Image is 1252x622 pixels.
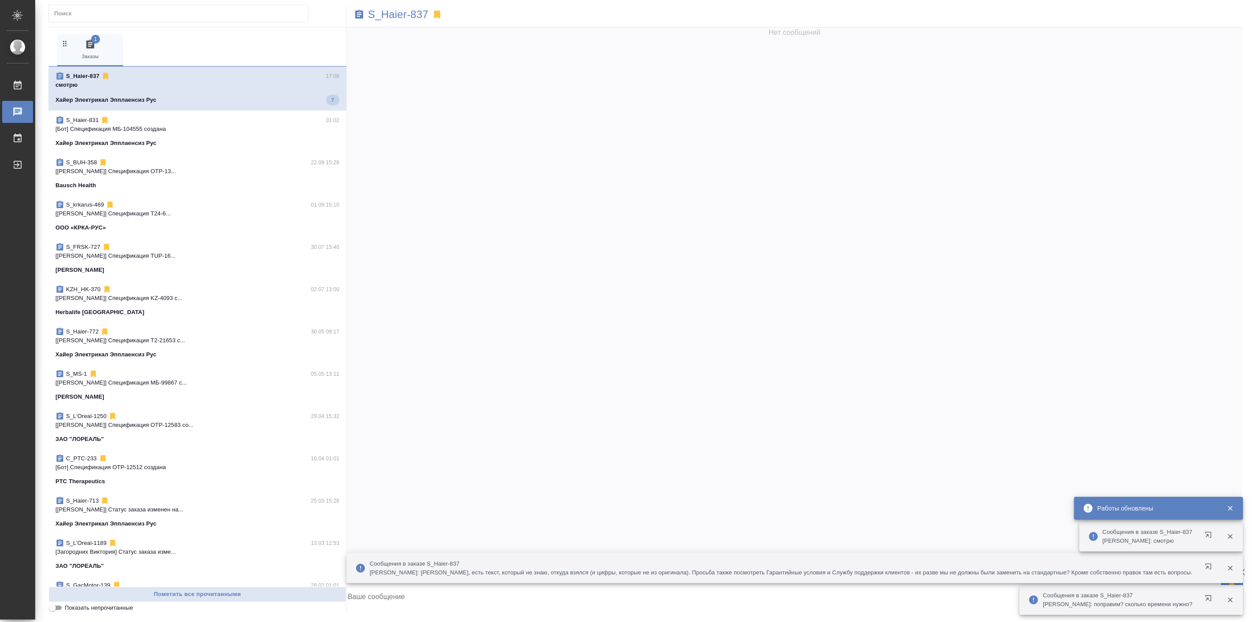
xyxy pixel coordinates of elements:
[1103,537,1193,545] p: [PERSON_NAME]: смотрю
[48,237,346,280] div: S_FRSK-72730.07 15:40[[PERSON_NAME]] Спецификация TUP-16...[PERSON_NAME]
[55,308,144,317] p: Herbalife [GEOGRAPHIC_DATA]
[61,39,69,48] svg: Зажми и перетащи, чтобы поменять порядок вкладок
[55,266,104,274] p: [PERSON_NAME]
[48,407,346,449] div: S_L’Oreal-125029.04 15:32[[PERSON_NAME]] Спецификация OTP-12583 со...ЗАО "ЛОРЕАЛЬ"
[66,327,99,336] p: S_Haier-772
[112,581,121,590] svg: Отписаться
[55,223,106,232] p: ООО «КРКА-РУС»
[769,27,821,38] span: Нет сообщений
[1221,596,1239,604] button: Закрыть
[66,200,104,209] p: S_krkarus-469
[1043,591,1193,600] p: Сообщения в заказе S_Haier-837
[311,285,339,294] p: 02.07 13:00
[55,139,156,148] p: Хайер Электрикал Эпплаенсиз Рус
[66,243,100,252] p: S_FRSK-727
[66,412,107,421] p: S_L’Oreal-1250
[55,81,339,89] p: смотрю
[55,350,156,359] p: Хайер Электрикал Эпплаенсиз Рус
[1221,564,1239,572] button: Закрыть
[48,491,346,533] div: S_Haier-71325.03 15:26[[PERSON_NAME]] Статус заказа изменен на...Хайер Электрикал Эпплаенсиз Рус
[1200,558,1221,579] button: Открыть в новой вкладке
[55,505,339,514] p: [[PERSON_NAME]] Статус заказа изменен на...
[54,7,308,20] input: Поиск
[103,285,111,294] svg: Отписаться
[91,35,100,44] span: 1
[55,378,339,387] p: [[PERSON_NAME]] Спецификация МБ-99867 с...
[48,364,346,407] div: S_MS-105.05 13:11[[PERSON_NAME]] Спецификация МБ-99867 с...[PERSON_NAME]
[55,209,339,218] p: [[PERSON_NAME]] Спецификация T24-6...
[55,181,96,190] p: Bausch Health
[311,243,339,252] p: 30.07 15:40
[99,454,107,463] svg: Отписаться
[108,412,117,421] svg: Отписаться
[66,454,97,463] p: C_PTC-233
[48,195,346,237] div: S_krkarus-46901.09 15:10[[PERSON_NAME]] Спецификация T24-6...ООО «КРКА-РУС»
[99,158,107,167] svg: Отписаться
[55,519,156,528] p: Хайер Электрикал Эпплаенсиз Рус
[55,421,339,429] p: [[PERSON_NAME]] Спецификация OTP-12583 со...
[102,243,111,252] svg: Отписаться
[48,280,346,322] div: KZH_HK-37002.07 13:00[[PERSON_NAME]] Спецификация KZ-4093 с...Herbalife [GEOGRAPHIC_DATA]
[48,576,346,618] div: S_GacMotor-13928.02 01:01[Бот] Спецификация AU-15707 созданаООО "ГАК МОТОР РУС"
[66,116,99,125] p: S_Haier-831
[108,539,117,548] svg: Отписаться
[100,116,109,125] svg: Отписаться
[55,392,104,401] p: [PERSON_NAME]
[326,116,339,125] p: 01:02
[55,463,339,472] p: [Бот] Спецификация OTP-12512 создана
[48,111,346,153] div: S_Haier-83101:02[Бот] Спецификация МБ-104555 созданаХайер Электрикал Эпплаенсиз Рус
[66,158,97,167] p: S_BUH-358
[1097,504,1214,513] div: Работы обновлены
[311,327,339,336] p: 30.05 09:17
[55,294,339,303] p: [[PERSON_NAME]] Спецификация KZ-4093 с...
[48,533,346,576] div: S_L’Oreal-118913.03 12:53[Загородних Виктория] Статус заказа изме...ЗАО "ЛОРЕАЛЬ"
[100,327,109,336] svg: Отписаться
[48,587,346,602] button: Пометить все прочитанными
[66,72,99,81] p: S_Haier-837
[1221,533,1239,541] button: Закрыть
[1221,504,1239,512] button: Закрыть
[311,581,339,590] p: 28.02 01:01
[1200,526,1221,547] button: Открыть в новой вкладке
[311,370,339,378] p: 05.05 13:11
[66,370,87,378] p: S_MS-1
[66,285,101,294] p: KZH_HK-370
[55,252,339,260] p: [[PERSON_NAME]] Спецификация TUP-16...
[66,539,107,548] p: S_L’Oreal-1189
[106,200,114,209] svg: Отписаться
[101,72,110,81] svg: Отписаться
[326,96,339,104] span: 7
[55,435,104,444] p: ЗАО "ЛОРЕАЛЬ"
[370,568,1193,577] p: [PERSON_NAME]: [PERSON_NAME], есть текст, который не знаю, откуда взялся (и цифры, которые не из ...
[368,10,428,19] a: S_Haier-837
[1043,600,1193,609] p: [PERSON_NAME]: поправим? сколько времени нужно?
[66,496,99,505] p: S_Haier-713
[311,454,339,463] p: 16.04 01:01
[55,477,105,486] p: PTC Therapeutics
[311,412,339,421] p: 29.04 15:32
[66,581,110,590] p: S_GacMotor-139
[65,603,133,612] span: Показать непрочитанные
[48,322,346,364] div: S_Haier-77230.05 09:17[[PERSON_NAME]] Спецификация Т2-21653 с...Хайер Электрикал Эпплаенсиз Рус
[89,370,98,378] svg: Отписаться
[55,167,339,176] p: [[PERSON_NAME]] Спецификация OTP-13...
[48,67,346,111] div: S_Haier-83717:06смотрюХайер Электрикал Эпплаенсиз Рус7
[326,72,339,81] p: 17:06
[311,539,339,548] p: 13.03 12:53
[48,153,346,195] div: S_BUH-35822.09 15:28[[PERSON_NAME]] Спецификация OTP-13...Bausch Health
[55,548,339,556] p: [Загородних Виктория] Статус заказа изме...
[1200,589,1221,611] button: Открыть в новой вкладке
[61,39,120,61] span: Заказы
[100,496,109,505] svg: Отписаться
[55,125,339,133] p: [Бот] Спецификация МБ-104555 создана
[55,96,156,104] p: Хайер Электрикал Эпплаенсиз Рус
[1103,528,1193,537] p: Сообщения в заказе S_Haier-837
[53,589,342,600] span: Пометить все прочитанными
[55,336,339,345] p: [[PERSON_NAME]] Спецификация Т2-21653 с...
[48,449,346,491] div: C_PTC-23316.04 01:01[Бот] Спецификация OTP-12512 созданаPTC Therapeutics
[55,562,104,570] p: ЗАО "ЛОРЕАЛЬ"
[311,496,339,505] p: 25.03 15:26
[311,158,339,167] p: 22.09 15:28
[370,559,1193,568] p: Сообщения в заказе S_Haier-837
